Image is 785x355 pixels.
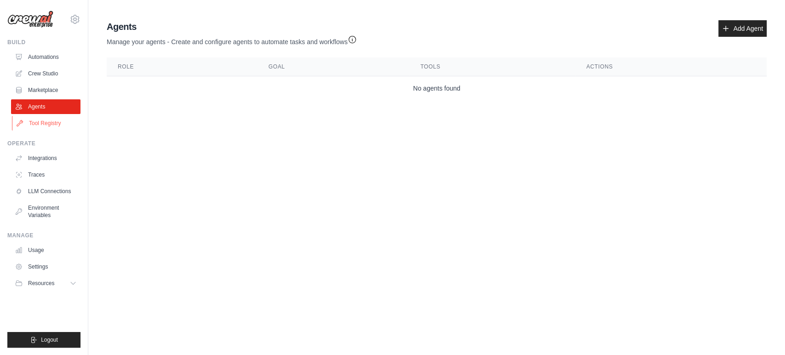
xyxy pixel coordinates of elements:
a: Integrations [11,151,80,166]
h2: Agents [107,20,357,33]
div: Operate [7,140,80,147]
div: Manage [7,232,80,239]
p: Manage your agents - Create and configure agents to automate tasks and workflows [107,33,357,46]
th: Role [107,57,258,76]
span: Resources [28,280,54,287]
a: Environment Variables [11,200,80,223]
a: Add Agent [718,20,767,37]
a: Automations [11,50,80,64]
a: Settings [11,259,80,274]
a: Tool Registry [12,116,81,131]
a: Agents [11,99,80,114]
td: No agents found [107,76,767,101]
button: Resources [11,276,80,291]
th: Goal [258,57,409,76]
a: LLM Connections [11,184,80,199]
th: Actions [575,57,767,76]
span: Logout [41,336,58,344]
a: Traces [11,167,80,182]
th: Tools [409,57,575,76]
div: Build [7,39,80,46]
a: Usage [11,243,80,258]
img: Logo [7,11,53,28]
button: Logout [7,332,80,348]
a: Crew Studio [11,66,80,81]
a: Marketplace [11,83,80,97]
